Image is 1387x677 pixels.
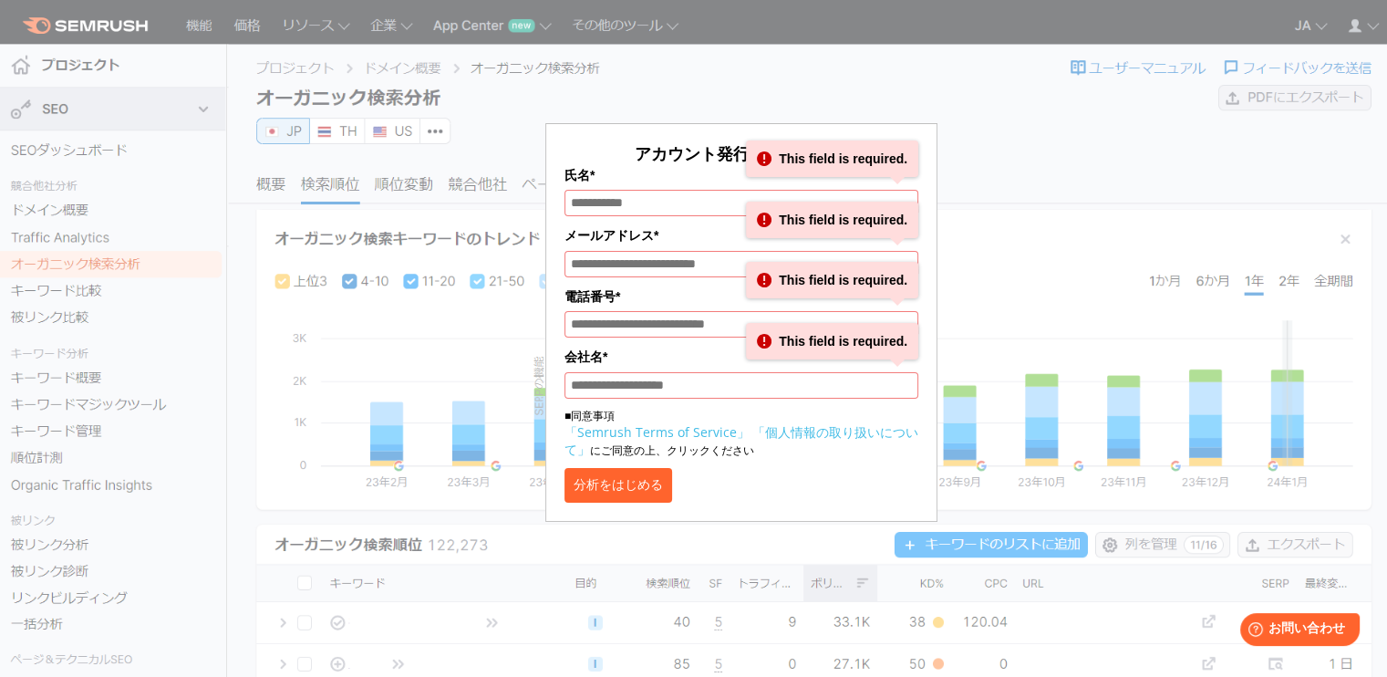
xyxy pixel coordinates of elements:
button: 分析をはじめる [564,468,672,503]
a: 「個人情報の取り扱いについて」 [564,423,918,458]
a: 「Semrush Terms of Service」 [564,423,750,441]
label: 電話番号* [564,286,918,307]
div: This field is required. [746,202,918,238]
span: アカウント発行して分析する [635,142,848,164]
iframe: Help widget launcher [1225,606,1367,657]
div: This field is required. [746,323,918,359]
label: メールアドレス* [564,225,918,245]
p: ■同意事項 にご同意の上、クリックください [564,408,918,459]
div: This field is required. [746,141,918,177]
div: This field is required. [746,262,918,298]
